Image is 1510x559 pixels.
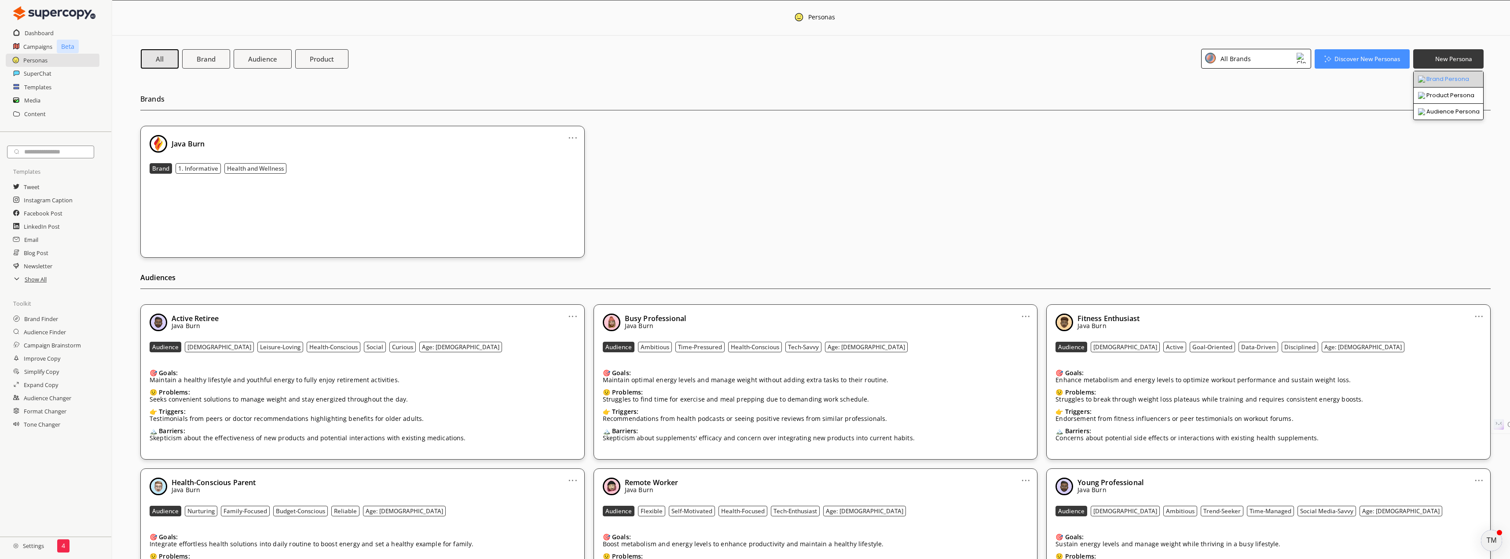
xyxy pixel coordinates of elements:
[603,506,634,516] button: Audience
[24,259,52,273] h2: Newsletter
[785,342,821,352] button: Tech-Savvy
[1418,76,1425,83] img: Close
[422,343,499,351] b: Age: [DEMOGRAPHIC_DATA]
[1190,342,1235,352] button: Goal-Oriented
[150,163,172,174] button: Brand
[224,507,267,515] b: Family-Focused
[276,507,325,515] b: Budget-Conscious
[625,314,686,323] b: Busy Professional
[24,67,51,80] a: SuperChat
[568,131,577,138] a: ...
[309,343,358,351] b: Health-Conscious
[187,343,251,351] b: [DEMOGRAPHIC_DATA]
[159,427,185,435] b: Barriers:
[1078,322,1140,329] p: Java Burn
[1322,342,1404,352] button: Age: [DEMOGRAPHIC_DATA]
[197,55,216,63] b: Brand
[331,506,359,516] button: Reliable
[1021,473,1030,480] a: ...
[1413,49,1484,69] button: New Persona
[1166,343,1184,351] b: Active
[24,325,66,339] a: Audience Finder
[24,233,38,246] h2: Email
[364,342,386,352] button: Social
[24,365,59,378] a: Simplify Copy
[1481,530,1502,551] button: atlas-launcher
[62,542,65,549] p: 4
[363,506,446,516] button: Age: [DEMOGRAPHIC_DATA]
[24,352,60,365] a: Improve Copy
[24,405,66,418] h2: Format Changer
[150,314,167,331] img: Close
[159,407,185,416] b: Triggers:
[24,207,62,220] a: Facebook Post
[150,408,424,415] div: 👉
[605,507,632,515] b: Audience
[1166,507,1195,515] b: Ambitious
[1163,342,1186,352] button: Active
[150,533,474,541] div: 🎯
[1056,342,1087,352] button: Audience
[625,478,678,487] b: Remote Worker
[1056,427,1319,435] div: 🏔️
[273,506,328,516] button: Budget-Conscious
[152,507,179,515] b: Audience
[24,180,40,194] a: Tweet
[1065,533,1084,541] b: Goals:
[1091,342,1160,352] button: [DEMOGRAPHIC_DATA]
[1414,104,1483,120] li: Audience Persona
[568,309,577,316] a: ...
[1056,408,1293,415] div: 👉
[1360,506,1442,516] button: Age: [DEMOGRAPHIC_DATA]
[152,343,179,351] b: Audience
[13,543,18,548] img: Close
[1334,55,1400,63] b: Discover New Personas
[1093,343,1157,351] b: [DEMOGRAPHIC_DATA]
[140,92,1491,110] h2: Brands
[603,541,884,548] p: Boost metabolism and energy levels to enhance productivity and maintain a healthy lifestyle.
[1056,533,1280,541] div: 🎯
[24,80,51,94] a: Templates
[24,194,73,207] a: Instagram Caption
[141,49,179,69] button: All
[24,391,71,405] a: Audience Changer
[234,49,292,69] button: Audience
[1065,407,1092,416] b: Triggers:
[224,163,286,174] button: Health and Wellness
[221,506,270,516] button: Family-Focused
[150,376,399,384] p: Maintain a healthy lifestyle and youthful energy to fully enjoy retirement activities.
[159,533,178,541] b: Goals:
[1205,53,1216,63] img: Close
[1163,506,1197,516] button: Ambitious
[1481,530,1502,551] div: atlas-message-author-avatar
[172,314,219,323] b: Active Retiree
[150,342,181,352] button: Audience
[185,506,217,516] button: Nurturing
[25,273,47,286] h2: Show All
[152,164,169,172] b: Brand
[728,342,782,352] button: Health-Conscious
[1418,92,1425,99] img: Close
[1058,343,1085,351] b: Audience
[172,486,256,493] p: Java Burn
[1078,314,1140,323] b: Fitness Enthusiast
[1021,309,1030,316] a: ...
[24,418,60,431] h2: Tone Changer
[24,312,58,325] h2: Brand Finder
[825,342,908,352] button: Age: [DEMOGRAPHIC_DATA]
[24,339,81,352] h2: Campaign Brainstorm
[150,369,399,376] div: 🎯
[1091,506,1160,516] button: [DEMOGRAPHIC_DATA]
[773,507,817,515] b: Tech-Enthusiast
[1192,343,1232,351] b: Goal-Oriented
[367,343,383,351] b: Social
[568,473,577,480] a: ...
[1203,507,1241,515] b: Trend-Seeker
[1414,88,1483,104] li: Product Persona
[150,541,474,548] p: Integrate effortless health solutions into daily routine to boost energy and set a healthy exampl...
